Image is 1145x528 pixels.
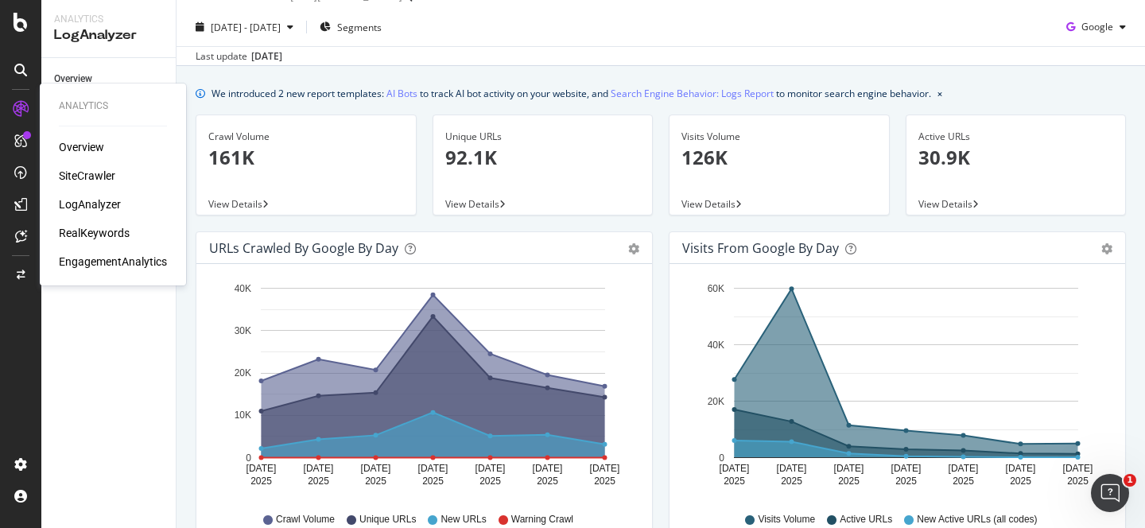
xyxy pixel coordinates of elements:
span: Segments [337,21,382,34]
div: URLs Crawled by Google by day [209,240,398,256]
div: Crawl Volume [208,130,404,144]
button: close banner [933,82,946,105]
text: 2025 [953,476,974,487]
text: 2025 [1067,476,1089,487]
div: Active URLs [918,130,1114,144]
p: 161K [208,144,404,171]
text: 40K [235,283,251,294]
div: Overview [54,71,92,87]
text: [DATE] [475,463,506,474]
span: 1 [1124,474,1136,487]
text: [DATE] [1063,463,1093,474]
p: 126K [681,144,877,171]
text: 2025 [537,476,558,487]
div: [DATE] [251,49,282,64]
text: 20K [235,367,251,379]
span: Active URLs [840,513,892,526]
text: 20K [708,396,724,407]
div: Visits Volume [681,130,877,144]
text: 2025 [365,476,386,487]
text: [DATE] [590,463,620,474]
text: [DATE] [949,463,979,474]
text: 40K [708,340,724,351]
text: 2025 [724,476,745,487]
text: 2025 [308,476,329,487]
span: New URLs [441,513,486,526]
a: EngagementAnalytics [59,254,167,270]
text: [DATE] [834,463,864,474]
text: 2025 [838,476,860,487]
text: [DATE] [304,463,334,474]
span: Google [1081,20,1113,33]
text: [DATE] [533,463,563,474]
svg: A chart. [682,277,1112,498]
span: View Details [445,197,499,211]
div: Unique URLs [445,130,641,144]
div: Last update [196,49,282,64]
a: SiteCrawler [59,168,115,184]
span: Warning Crawl [511,513,573,526]
span: View Details [918,197,972,211]
text: [DATE] [777,463,807,474]
a: Overview [59,139,104,155]
text: [DATE] [1006,463,1036,474]
span: View Details [681,197,736,211]
text: 60K [708,283,724,294]
button: [DATE] - [DATE] [189,14,300,40]
text: [DATE] [891,463,922,474]
a: Search Engine Behavior: Logs Report [611,85,774,102]
text: 0 [719,452,724,464]
p: 30.9K [918,144,1114,171]
div: Analytics [59,99,167,113]
text: 2025 [895,476,917,487]
button: Segments [313,14,388,40]
div: We introduced 2 new report templates: to track AI bot activity on your website, and to monitor se... [212,85,931,102]
text: [DATE] [720,463,750,474]
svg: A chart. [209,277,639,498]
span: Visits Volume [758,513,815,526]
span: Crawl Volume [276,513,335,526]
text: 0 [246,452,251,464]
text: 30K [235,325,251,336]
span: View Details [208,197,262,211]
div: Visits from Google by day [682,240,839,256]
text: [DATE] [361,463,391,474]
text: 2025 [422,476,444,487]
a: RealKeywords [59,225,130,241]
text: 2025 [781,476,802,487]
text: 2025 [250,476,272,487]
span: [DATE] - [DATE] [211,21,281,34]
span: New Active URLs (all codes) [917,513,1037,526]
a: AI Bots [386,85,417,102]
p: 92.1K [445,144,641,171]
div: gear [628,243,639,254]
text: 2025 [1010,476,1031,487]
text: [DATE] [246,463,277,474]
div: Analytics [54,13,163,26]
text: 2025 [594,476,615,487]
div: info banner [196,85,1126,102]
a: LogAnalyzer [59,196,121,212]
button: Google [1060,14,1132,40]
span: Unique URLs [359,513,416,526]
a: Overview [54,71,165,87]
text: 2025 [479,476,501,487]
div: LogAnalyzer [54,26,163,45]
div: gear [1101,243,1112,254]
text: [DATE] [418,463,448,474]
text: 10K [235,410,251,421]
iframe: Intercom live chat [1091,474,1129,512]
